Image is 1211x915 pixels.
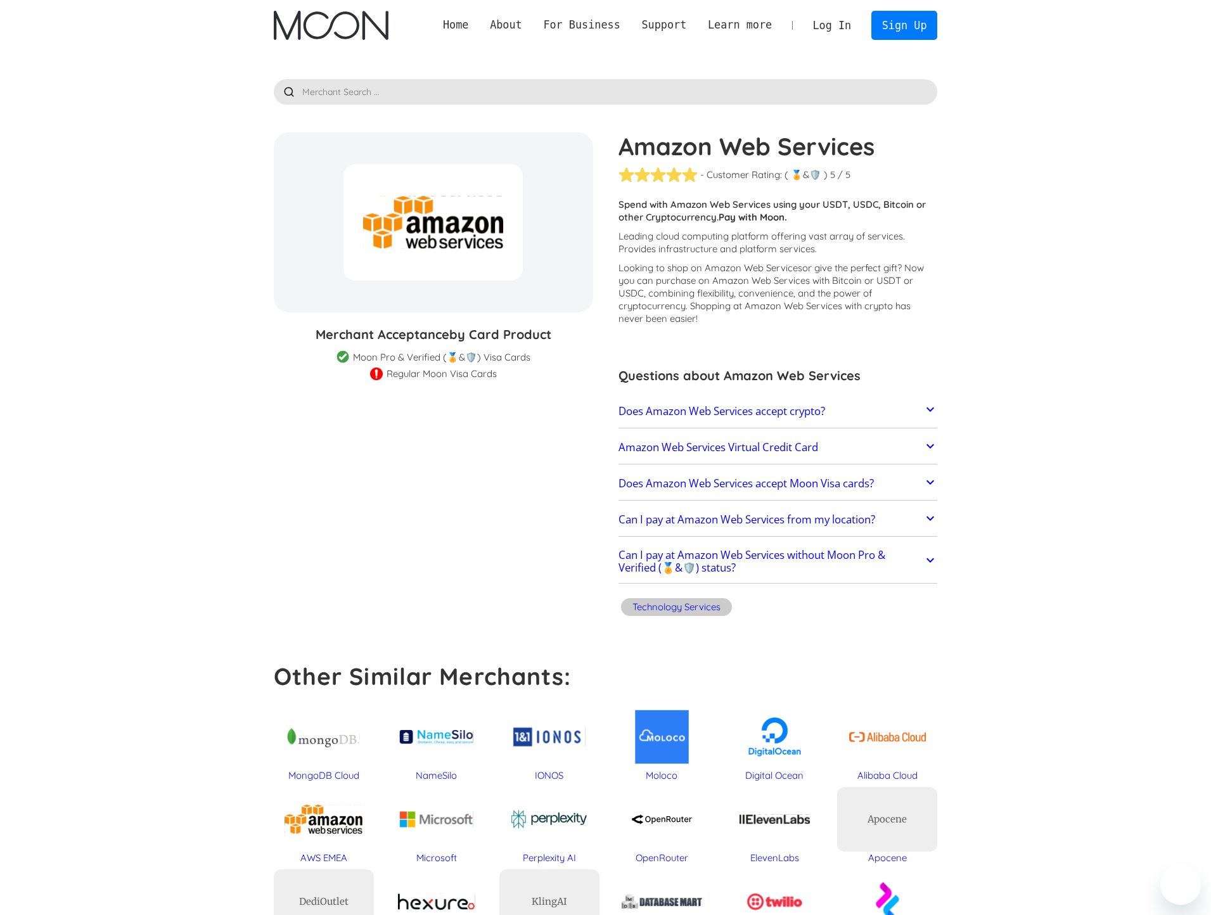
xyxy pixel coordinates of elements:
a: Digital Ocean [724,705,824,783]
a: AWS EMEA [274,787,374,865]
div: IONOS [499,769,599,782]
div: OpenRouter [612,852,712,864]
p: Looking to shop on Amazon Web Services ? Now you can purchase on Amazon Web Services with Bitcoin... [618,262,938,325]
div: AWS EMEA [274,852,374,864]
div: 🏅&🛡️ [791,169,821,181]
div: Learn more [708,17,772,33]
div: Perplexity AI [499,852,599,864]
a: home [274,11,388,40]
strong: Pay with Moon. [719,211,787,223]
a: Amazon Web Services Virtual Credit Card [618,434,938,461]
a: Technology Services [618,596,734,621]
div: NameSilo [387,769,487,782]
div: Microsoft [387,852,487,864]
a: Alibaba Cloud [837,705,937,783]
div: Support [641,17,686,33]
div: MongoDB Cloud [274,769,374,782]
a: IONOS [499,705,599,783]
a: Can I pay at Amazon Web Services from my location? [618,507,938,534]
div: KlingAI [532,895,567,908]
div: Apocene [837,852,937,864]
span: or give the perfect gift [802,262,897,274]
h2: Does Amazon Web Services accept crypto? [618,405,825,418]
h2: Can I pay at Amazon Web Services without Moon Pro & Verified (🏅&🛡️) status? [618,549,923,574]
iframe: Button to launch messaging window [1160,864,1201,905]
div: Digital Ocean [724,769,824,782]
strong: Other Similar Merchants: [274,662,572,691]
div: Technology Services [632,601,721,613]
div: DediOutlet [299,895,349,908]
div: About [479,17,532,33]
a: NameSilo [387,705,487,783]
p: Leading cloud computing platform offering vast array of services. Provides infrastructure and pla... [618,230,938,255]
a: Moloco [612,705,712,783]
a: Sign Up [871,11,937,39]
div: / 5 [838,169,850,181]
a: ApoceneApocene [837,787,937,865]
div: 5 [830,169,835,181]
div: Apocene [868,813,907,826]
div: Moloco [612,769,712,782]
a: Home [432,17,479,33]
div: ElevenLabs [724,852,824,864]
h3: Merchant Acceptance [274,325,593,344]
span: by Card Product [449,326,551,342]
h2: Can I pay at Amazon Web Services from my location? [618,513,875,526]
a: OpenRouter [612,787,712,865]
div: Learn more [697,17,783,33]
div: Alibaba Cloud [837,769,937,782]
h3: Questions about Amazon Web Services [618,366,938,385]
a: Can I pay at Amazon Web Services without Moon Pro & Verified (🏅&🛡️) status? [618,543,938,580]
div: For Business [543,17,620,33]
img: Moon Logo [274,11,388,40]
div: For Business [533,17,631,33]
div: Moon Pro & Verified (🏅&🛡️) Visa Cards [353,351,530,364]
div: ) [824,169,828,181]
div: ( [785,169,788,181]
a: Does Amazon Web Services accept crypto? [618,398,938,425]
h2: Does Amazon Web Services accept Moon Visa cards? [618,477,874,490]
p: Spend with Amazon Web Services using your USDT, USDC, Bitcoin or other Cryptocurrency. [618,198,938,224]
h1: Amazon Web Services [618,132,938,160]
div: About [490,17,522,33]
h2: Amazon Web Services Virtual Credit Card [618,441,818,454]
div: Regular Moon Visa Cards [387,368,497,380]
a: Microsoft [387,787,487,865]
a: Log In [802,11,862,39]
div: Support [631,17,697,33]
a: MongoDB Cloud [274,705,374,783]
a: Perplexity AI [499,787,599,865]
a: ElevenLabs [724,787,824,865]
div: - Customer Rating: [700,169,782,181]
input: Merchant Search ... [274,79,938,105]
a: Does Amazon Web Services accept Moon Visa cards? [618,470,938,497]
